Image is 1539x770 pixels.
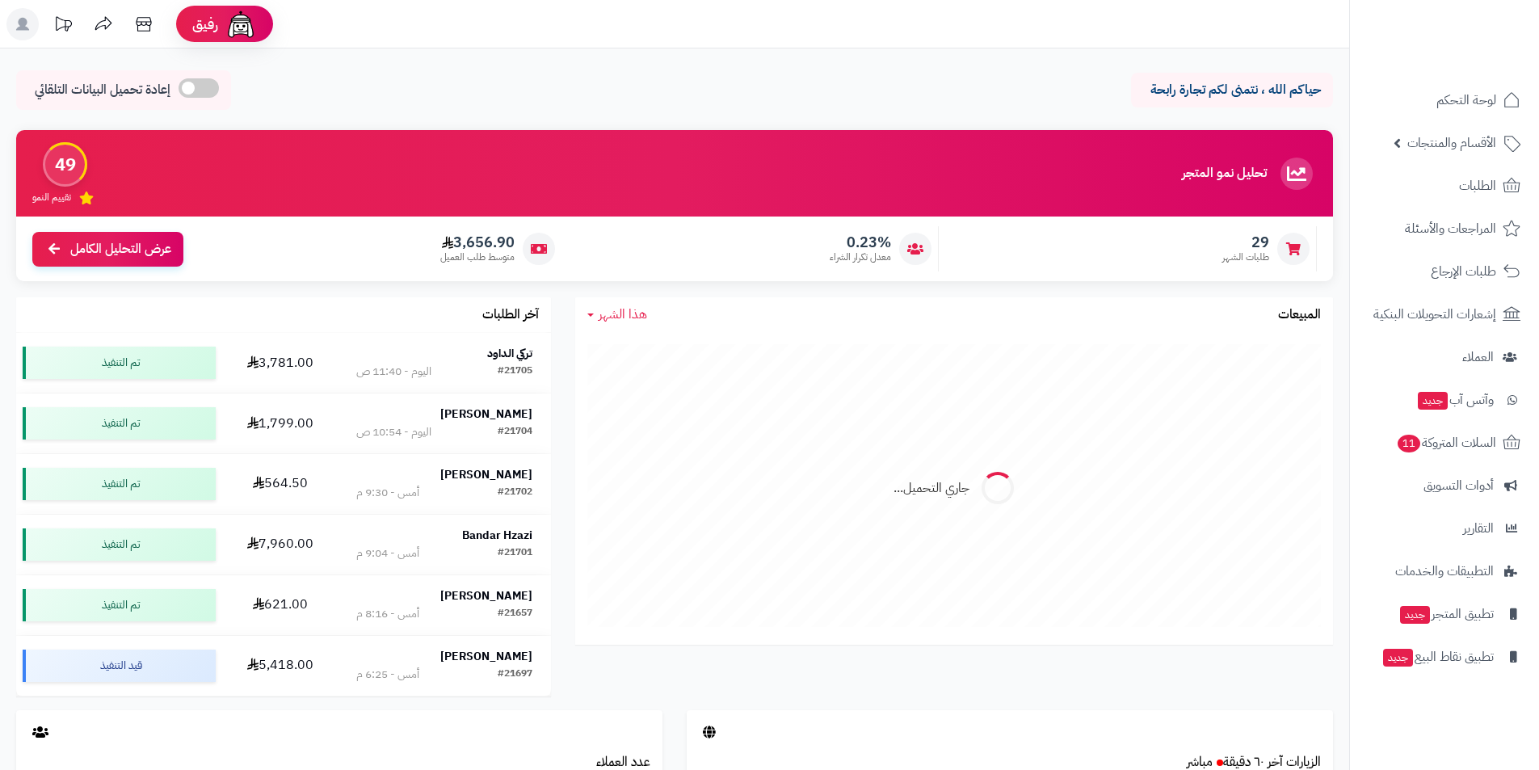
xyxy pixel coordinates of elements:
[356,364,431,380] div: اليوم - 11:40 ص
[1222,234,1269,251] span: 29
[222,333,337,393] td: 3,781.00
[599,305,647,324] span: هذا الشهر
[498,606,532,622] div: #21657
[1407,132,1496,154] span: الأقسام والمنتجات
[830,234,891,251] span: 0.23%
[1360,637,1529,676] a: تطبيق نقاط البيعجديد
[222,393,337,453] td: 1,799.00
[1381,646,1494,668] span: تطبيق نقاط البيع
[356,606,419,622] div: أمس - 8:16 م
[1360,166,1529,205] a: الطلبات
[356,667,419,683] div: أمس - 6:25 م
[1462,346,1494,368] span: العملاء
[32,191,71,204] span: تقييم النمو
[498,667,532,683] div: #21697
[1373,303,1496,326] span: إشعارات التحويلات البنكية
[32,232,183,267] a: عرض التحليل الكامل
[1400,606,1430,624] span: جديد
[1416,389,1494,411] span: وآتس آب
[1360,509,1529,548] a: التقارير
[1360,209,1529,248] a: المراجعات والأسئلة
[498,364,532,380] div: #21705
[1360,595,1529,633] a: تطبيق المتجرجديد
[1398,603,1494,625] span: تطبيق المتجر
[1143,81,1321,99] p: حياكم الله ، نتمنى لكم تجارة رابحة
[1360,466,1529,505] a: أدوات التسويق
[222,636,337,696] td: 5,418.00
[356,545,419,562] div: أمس - 9:04 م
[23,589,216,621] div: تم التنفيذ
[23,650,216,682] div: قيد التنفيذ
[498,485,532,501] div: #21702
[1396,431,1496,454] span: السلات المتروكة
[487,345,532,362] strong: تركي الداود
[1360,381,1529,419] a: وآتس آبجديد
[222,454,337,514] td: 564.50
[1360,423,1529,462] a: السلات المتروكة11
[440,406,532,423] strong: [PERSON_NAME]
[440,466,532,483] strong: [PERSON_NAME]
[1182,166,1267,181] h3: تحليل نمو المتجر
[1278,308,1321,322] h3: المبيعات
[440,648,532,665] strong: [PERSON_NAME]
[23,468,216,500] div: تم التنفيذ
[1395,560,1494,583] span: التطبيقات والخدمات
[1360,81,1529,120] a: لوحة التحكم
[1360,338,1529,377] a: العملاء
[23,528,216,561] div: تم التنفيذ
[23,347,216,379] div: تم التنفيذ
[1459,175,1496,197] span: الطلبات
[70,240,171,259] span: عرض التحليل الكامل
[440,587,532,604] strong: [PERSON_NAME]
[23,407,216,440] div: تم التنفيذ
[1418,392,1448,410] span: جديد
[1360,295,1529,334] a: إشعارات التحويلات البنكية
[1360,552,1529,591] a: التطبيقات والخدمات
[222,575,337,635] td: 621.00
[1463,517,1494,540] span: التقارير
[192,15,218,34] span: رفيق
[1405,217,1496,240] span: المراجعات والأسئلة
[440,250,515,264] span: متوسط طلب العميل
[1222,250,1269,264] span: طلبات الشهر
[1429,12,1524,46] img: logo-2.png
[440,234,515,251] span: 3,656.90
[1383,649,1413,667] span: جديد
[356,424,431,440] div: اليوم - 10:54 ص
[498,424,532,440] div: #21704
[498,545,532,562] div: #21701
[222,515,337,574] td: 7,960.00
[1397,434,1422,453] span: 11
[830,250,891,264] span: معدل تكرار الشراء
[43,8,83,44] a: تحديثات المنصة
[35,81,170,99] span: إعادة تحميل البيانات التلقائي
[1436,89,1496,112] span: لوحة التحكم
[1431,260,1496,283] span: طلبات الإرجاع
[587,305,647,324] a: هذا الشهر
[462,527,532,544] strong: Bandar Hzazi
[225,8,257,40] img: ai-face.png
[1360,252,1529,291] a: طلبات الإرجاع
[482,308,539,322] h3: آخر الطلبات
[356,485,419,501] div: أمس - 9:30 م
[894,479,969,498] div: جاري التحميل...
[1423,474,1494,497] span: أدوات التسويق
